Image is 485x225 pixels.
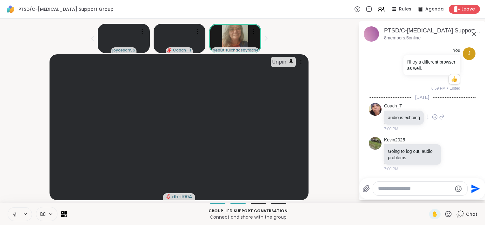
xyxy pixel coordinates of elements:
[384,27,481,35] div: PTSD/C-[MEDICAL_DATA] Support Group, [DATE]
[455,185,462,193] button: Emoji picker
[71,214,425,220] p: Connect and share with the group
[388,148,437,161] p: Going to log out, audio problems
[271,57,296,67] div: Unpin
[451,77,457,82] button: Reactions: like
[384,166,398,172] span: 7:00 PM
[172,194,192,200] span: dbrit004
[468,181,482,196] button: Send
[173,48,192,53] span: Coach_T
[213,48,258,53] span: beautifulchaosbyrachel
[364,26,379,42] img: PTSD/C-PTSD Support Group, Sep 07
[466,211,477,217] span: Chat
[407,59,456,72] p: I'll try a different browser as well.
[399,6,411,12] span: Rules
[388,114,420,121] p: audio is echoing
[449,85,460,91] span: Edited
[384,103,402,109] a: Coach_T
[378,185,452,192] textarea: Type your message
[431,85,446,91] span: 6:59 PM
[447,85,448,91] span: •
[449,74,460,85] div: Reaction list
[425,6,444,12] span: Agenda
[384,35,421,41] p: 8 members, 5 online
[369,137,382,150] img: https://sharewell-space-live.sfo3.digitaloceanspaces.com/user-generated/4e1f5699-9e3d-460b-9be4-e...
[462,6,475,12] span: Leave
[453,47,460,54] h4: You
[384,126,398,132] span: 7:00 PM
[468,49,471,58] span: j
[384,137,405,143] a: Kevin2025
[411,94,433,100] span: [DATE]
[5,4,16,15] img: ShareWell Logomark
[369,103,382,116] img: https://sharewell-space-live.sfo3.digitaloceanspaces.com/user-generated/4f846c8f-9036-431e-be73-f...
[166,194,171,199] span: audio-muted
[167,48,172,52] span: audio-muted
[18,6,114,12] span: PTSD/C-[MEDICAL_DATA] Support Group
[222,24,248,53] img: beautifulchaosbyrachel
[71,208,425,214] p: Group-led support conversation
[432,210,438,218] span: ✋
[112,48,135,53] span: joyceson96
